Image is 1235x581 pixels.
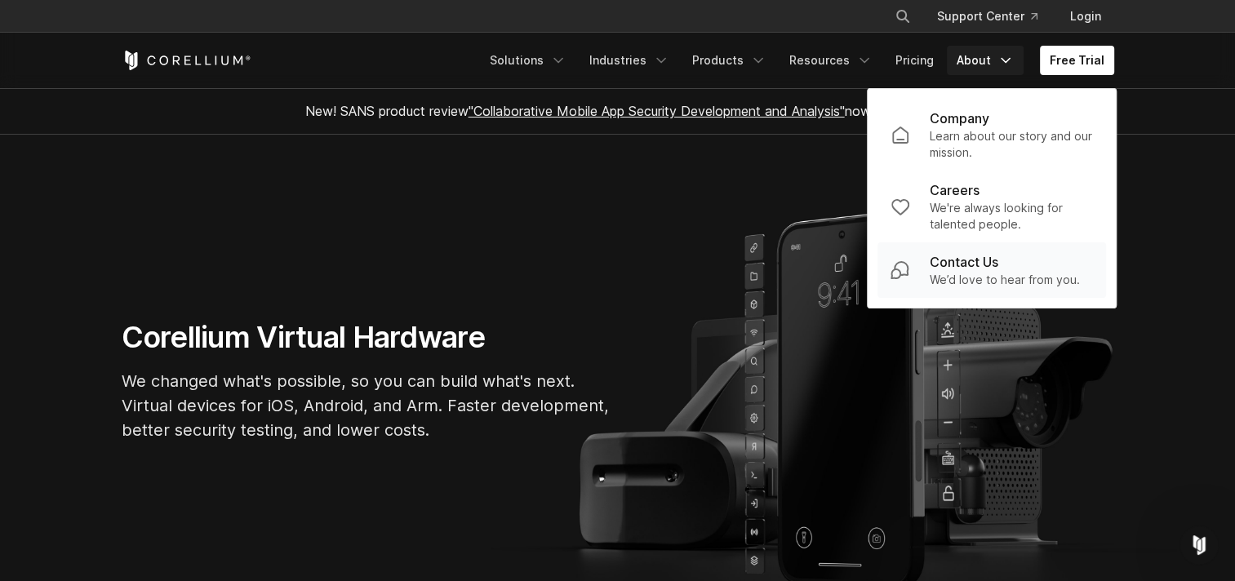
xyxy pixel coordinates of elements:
a: Login [1057,2,1114,31]
p: Contact Us [930,252,998,272]
p: Learn about our story and our mission. [930,128,1093,161]
span: New! SANS product review now available. [305,103,931,119]
iframe: Intercom live chat [1179,526,1219,565]
div: Navigation Menu [480,46,1114,75]
a: Free Trial [1040,46,1114,75]
a: Support Center [924,2,1051,31]
a: Corellium Home [122,51,251,70]
a: Industries [580,46,679,75]
a: About [947,46,1024,75]
a: Products [682,46,776,75]
a: Pricing [886,46,944,75]
a: Careers We're always looking for talented people. [877,171,1106,242]
a: "Collaborative Mobile App Security Development and Analysis" [469,103,845,119]
a: Solutions [480,46,576,75]
p: Careers [930,180,980,200]
p: Company [930,109,989,128]
p: We’d love to hear from you. [930,272,1080,288]
p: We're always looking for talented people. [930,200,1093,233]
a: Company Learn about our story and our mission. [877,99,1106,171]
a: Resources [780,46,882,75]
p: We changed what's possible, so you can build what's next. Virtual devices for iOS, Android, and A... [122,369,611,442]
div: Navigation Menu [875,2,1114,31]
a: Contact Us We’d love to hear from you. [877,242,1106,298]
button: Search [888,2,917,31]
h1: Corellium Virtual Hardware [122,319,611,356]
